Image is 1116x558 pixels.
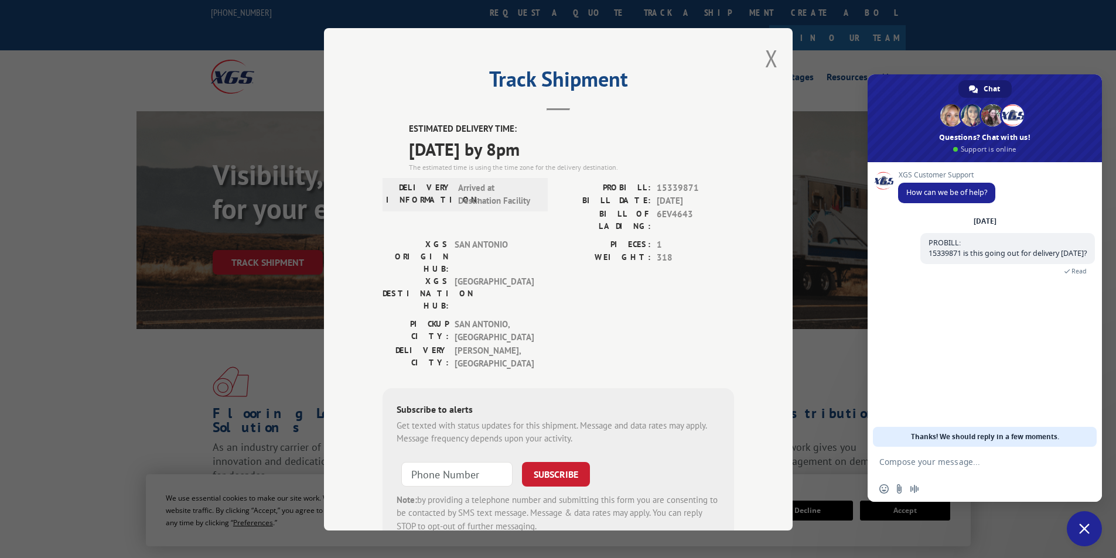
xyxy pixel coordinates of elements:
span: Audio message [910,484,919,494]
label: DELIVERY INFORMATION: [386,181,452,207]
label: PICKUP CITY: [383,317,449,344]
span: [PERSON_NAME] , [GEOGRAPHIC_DATA] [455,344,534,370]
span: 318 [657,251,734,265]
span: [DATE] by 8pm [409,135,734,162]
div: Get texted with status updates for this shipment. Message and data rates may apply. Message frequ... [397,419,720,445]
div: [DATE] [974,218,996,225]
button: SUBSCRIBE [522,461,590,486]
div: Close chat [1067,511,1102,546]
span: Insert an emoji [879,484,889,494]
label: ESTIMATED DELIVERY TIME: [409,122,734,136]
span: XGS Customer Support [898,171,995,179]
span: PROBILL: 15339871 is this going out for delivery [DATE]? [929,238,1087,258]
span: 15339871 [657,181,734,194]
label: BILL DATE: [558,194,651,208]
div: by providing a telephone number and submitting this form you are consenting to be contacted by SM... [397,493,720,533]
span: 1 [657,238,734,251]
span: Thanks! We should reply in a few moments. [911,427,1059,447]
span: How can we be of help? [906,187,987,197]
label: WEIGHT: [558,251,651,265]
strong: Note: [397,494,417,505]
label: XGS DESTINATION HUB: [383,275,449,311]
span: [GEOGRAPHIC_DATA] [455,275,534,311]
span: SAN ANTONIO [455,238,534,275]
textarea: Compose your message... [879,457,1064,467]
span: 6EV4643 [657,207,734,232]
div: The estimated time is using the time zone for the delivery destination. [409,162,734,172]
span: Chat [984,80,1000,98]
span: Arrived at Destination Facility [458,181,537,207]
span: SAN ANTONIO , [GEOGRAPHIC_DATA] [455,317,534,344]
span: Send a file [895,484,904,494]
label: PIECES: [558,238,651,251]
label: XGS ORIGIN HUB: [383,238,449,275]
span: Read [1071,267,1087,275]
input: Phone Number [401,461,513,486]
span: [DATE] [657,194,734,208]
div: Subscribe to alerts [397,402,720,419]
h2: Track Shipment [383,71,734,93]
label: PROBILL: [558,181,651,194]
button: Close modal [765,43,778,74]
label: BILL OF LADING: [558,207,651,232]
label: DELIVERY CITY: [383,344,449,370]
div: Chat [958,80,1012,98]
